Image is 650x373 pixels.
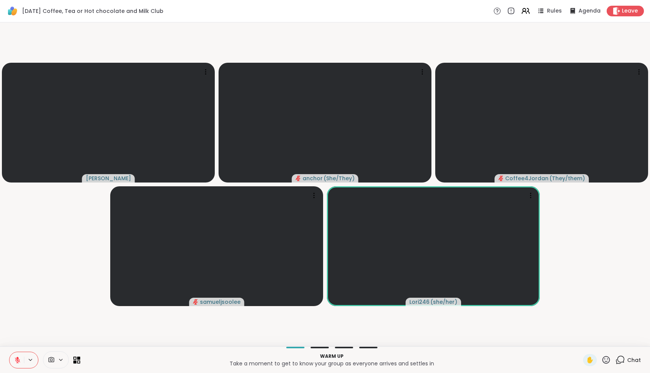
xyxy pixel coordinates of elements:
[323,175,355,182] span: ( She/They )
[505,175,549,182] span: Coffee4Jordan
[85,353,579,360] p: Warm up
[627,356,641,364] span: Chat
[22,7,163,15] span: [DATE] Coffee, Tea or Hot chocolate and Milk Club
[430,298,457,306] span: ( she/her )
[547,7,562,15] span: Rules
[303,175,323,182] span: anchor
[193,299,198,305] span: audio-muted
[498,176,504,181] span: audio-muted
[296,176,301,181] span: audio-muted
[409,298,430,306] span: Lori246
[6,5,19,17] img: ShareWell Logomark
[85,360,579,367] p: Take a moment to get to know your group as everyone arrives and settles in
[549,175,585,182] span: ( They/them )
[579,7,601,15] span: Agenda
[86,175,131,182] span: [PERSON_NAME]
[586,356,594,365] span: ✋
[200,298,241,306] span: samueljsoolee
[622,7,638,15] span: Leave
